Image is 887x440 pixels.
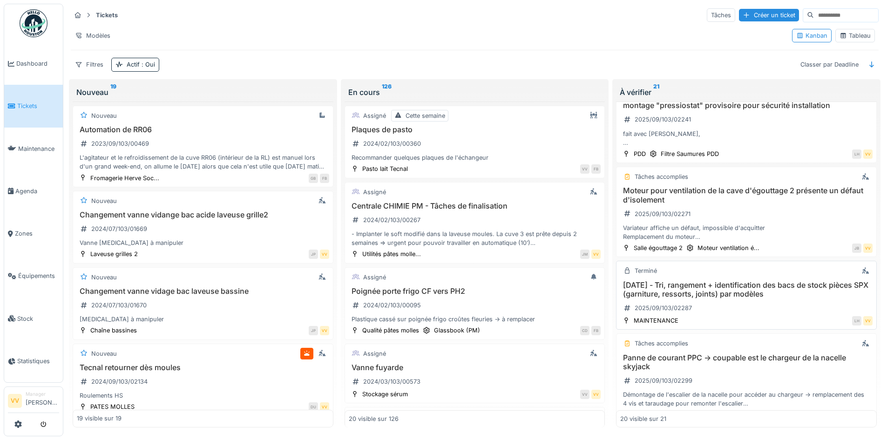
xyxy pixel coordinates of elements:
div: PATES MOLLES [90,402,135,411]
span: Équipements [18,271,59,280]
div: Pasto lait Tecnal [362,164,408,173]
div: VV [320,250,329,259]
sup: 21 [653,87,659,98]
div: Nouveau [91,349,117,358]
div: VV [863,316,873,325]
div: fait avec [PERSON_NAME], - pelle du mélangeur tombée dans le bac, axe a glissé de l'accouplement,... [620,129,873,147]
div: 19 visible sur 19 [77,414,122,423]
div: MAINTENANCE [634,316,678,325]
div: Filtre Saumures PDD [661,149,719,158]
div: FB [591,164,601,174]
div: 2025/09/103/02271 [635,210,691,218]
a: Maintenance [4,128,63,170]
div: Démontage de l'escalier de la nacelle pour accéder au chargeur -> remplacement des 4 vis et tarau... [620,390,873,408]
span: Zones [15,229,59,238]
div: Assigné [363,111,386,120]
h3: Moteur pour ventilation de la cave d'égouttage 2 présente un défaut d'isolement [620,186,873,204]
div: Assigné [363,273,386,282]
div: Variateur affiche un défaut, impossible d'acquitter Remplacement du moteur Remplacement du variat... [620,223,873,241]
h3: Plaques de pasto [349,125,601,134]
span: Maintenance [18,144,59,153]
a: Statistiques [4,340,63,382]
div: Nouveau [91,111,117,120]
span: Tickets [17,102,59,110]
div: VV [580,390,589,399]
div: Créer un ticket [739,9,799,21]
div: Assigné [363,188,386,196]
div: LH [852,149,861,159]
span: Dashboard [16,59,59,68]
sup: 19 [110,87,116,98]
div: VV [320,402,329,412]
div: CD [580,326,589,335]
div: 2024/02/103/00360 [363,139,421,148]
a: VV Manager[PERSON_NAME] [8,391,59,413]
div: L'agitateur et le refroidissement de la cuve RR06 (intérieur de la RL) est manuel lors d'un grand... [77,153,329,171]
div: VV [863,149,873,159]
div: Fromagerie Herve Soc... [90,174,159,183]
div: 20 visible sur 21 [620,414,666,423]
h3: Changement vanne vidange bac acide laveuse grille2 [77,210,329,219]
div: 2024/02/103/00095 [363,301,421,310]
div: 20 visible sur 126 [349,414,399,423]
div: Actif [127,60,155,69]
div: Laveuse grilles 2 [90,250,138,258]
div: VV [591,250,601,259]
div: - Implanter le soft modifié dans la laveuse moules. La cuve 3 est prête depuis 2 semaines => urge... [349,230,601,247]
div: 2023/09/103/00469 [91,139,149,148]
div: JP [309,250,318,259]
div: À vérifier [620,87,873,98]
div: DU [309,402,318,412]
div: 2024/07/103/01670 [91,301,147,310]
div: VV [320,326,329,335]
div: Chaîne bassines [90,326,137,335]
div: Cette semaine [406,111,445,120]
div: PDD [634,149,646,158]
sup: 126 [382,87,392,98]
div: JB [852,244,861,253]
div: Qualité pâtes molles [362,326,419,335]
div: Manager [26,391,59,398]
div: 2025/09/103/02241 [635,115,691,124]
div: VV [580,164,589,174]
div: 2025/09/103/02299 [635,376,692,385]
div: FB [320,174,329,183]
div: Moteur ventilation é... [697,244,759,252]
span: Stock [17,314,59,323]
h3: [DATE] - Tri, rangement + identification des bacs de stock pièces SPX (garniture, ressorts, joint... [620,281,873,298]
div: Assigné [363,349,386,358]
a: Tickets [4,85,63,127]
h3: Poignée porte frigo CF vers PH2 [349,287,601,296]
h3: Changement vanne vidage bac laveuse bassine [77,287,329,296]
div: JP [309,326,318,335]
div: Vanne [MEDICAL_DATA] à manipuler [77,238,329,247]
div: GB [309,174,318,183]
div: VV [863,244,873,253]
div: Tâches accomplies [635,339,688,348]
img: Badge_color-CXgf-gQk.svg [20,9,47,37]
div: Utilités pâtes molle... [362,250,421,258]
div: Kanban [796,31,827,40]
div: 2025/09/103/02287 [635,304,692,312]
a: Équipements [4,255,63,297]
div: Glassbook (PM) [434,326,480,335]
div: FB [591,326,601,335]
span: Agenda [15,187,59,196]
div: 2024/09/103/02134 [91,377,148,386]
div: LH [852,316,861,325]
div: Nouveau [91,273,117,282]
div: Tableau [840,31,871,40]
div: Nouveau [76,87,330,98]
a: Dashboard [4,42,63,85]
h3: Centrale CHIMIE PM - Tâches de finalisation [349,202,601,210]
div: Classer par Deadline [796,58,863,71]
div: Tâches accomplies [635,172,688,181]
div: JM [580,250,589,259]
div: 2024/03/103/00573 [363,377,420,386]
a: Stock [4,298,63,340]
span: Statistiques [17,357,59,366]
div: [MEDICAL_DATA] à manipuler [77,315,329,324]
li: VV [8,394,22,408]
li: [PERSON_NAME] [26,391,59,411]
div: Tâches [707,8,735,22]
